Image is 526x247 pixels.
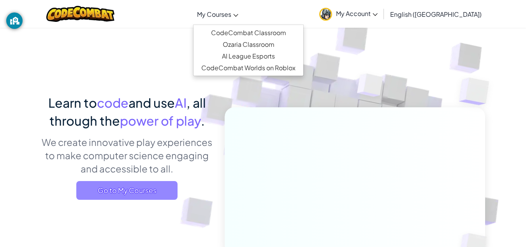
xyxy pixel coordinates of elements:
[443,59,511,124] img: Overlap cubes
[175,95,186,110] span: AI
[48,95,97,110] span: Learn to
[41,135,213,175] p: We create innovative play experiences to make computer science engaging and accessible to all.
[194,39,303,50] a: Ozaria Classroom
[194,50,303,62] a: AI League Esports
[386,4,486,25] a: English ([GEOGRAPHIC_DATA])
[194,62,303,74] a: CodeCombat Worlds on Roblox
[46,6,114,22] img: CodeCombat logo
[194,27,303,39] a: CodeCombat Classroom
[97,95,128,110] span: code
[315,2,382,26] a: My Account
[342,58,398,116] img: Overlap cubes
[120,113,201,128] span: power of play
[197,10,231,18] span: My Courses
[6,12,23,29] button: GoGuardian Privacy Information
[336,9,378,18] span: My Account
[390,10,482,18] span: English ([GEOGRAPHIC_DATA])
[128,95,175,110] span: and use
[193,4,242,25] a: My Courses
[201,113,205,128] span: .
[319,8,332,21] img: avatar
[76,181,178,200] a: Go to My Courses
